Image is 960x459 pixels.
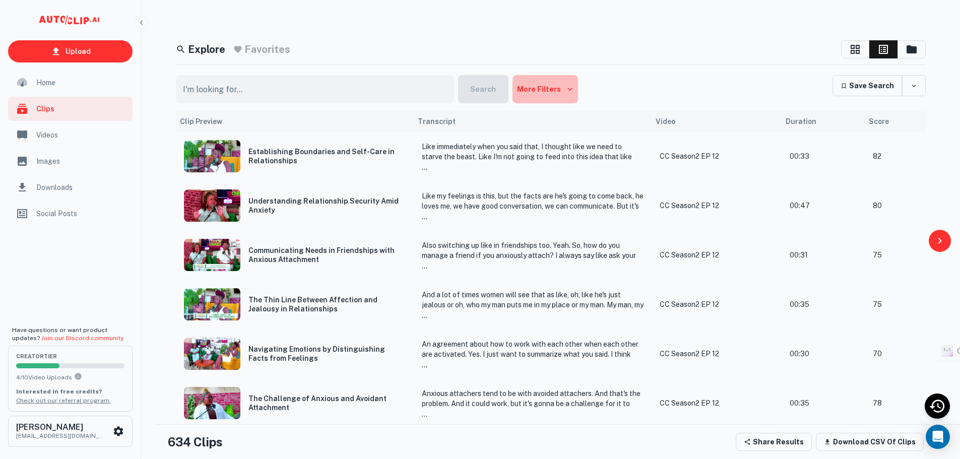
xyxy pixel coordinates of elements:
[865,111,925,132] th: Score
[422,240,644,322] p: Also switching up like in friendships too. Yeah. So, how do you manage a friend if you anxiously ...
[422,162,644,173] p: ...
[833,75,902,96] button: Save Search
[8,346,133,411] button: creatorTier4/10Video UploadsYou can upload 10 videos per month on the creator tier. Upgrade to up...
[184,239,240,271] img: 3935.jpg
[660,151,735,162] p: CC Season2 EP 12
[36,103,126,114] span: Clips
[925,394,950,419] div: Recent Activity
[8,202,133,226] a: Social Posts
[782,111,865,132] th: Duration
[16,387,124,396] p: Interested in free credits?
[782,329,865,378] td: 00:30
[16,431,107,440] p: [EMAIL_ADDRESS][DOMAIN_NAME]
[36,208,126,219] span: Social Posts
[660,348,735,359] p: CC Season2 EP 12
[184,338,240,370] img: 3780.jpg
[422,191,644,303] p: Like my feelings is this, but the facts are he's going to come back, he loves me, we have good co...
[66,46,91,57] p: Upload
[74,372,82,380] svg: You can upload 10 videos per month on the creator tier. Upgrade to upload more.
[782,230,865,280] td: 00:31
[12,326,124,342] span: Have questions or want product updates?
[244,42,290,57] h5: Favorites
[248,345,406,363] h6: Navigating Emotions by Distinguishing Facts from Feelings
[36,129,126,141] span: Videos
[513,75,578,103] button: More Filters
[176,111,414,132] th: Clip Preview
[865,230,925,280] td: 75
[16,423,107,431] h6: [PERSON_NAME]
[248,394,406,412] h6: The Challenge of Anxious and Avoidant Attachment
[16,372,124,382] p: 4 / 10 Video Uploads
[8,123,133,147] a: Videos
[865,329,925,378] td: 70
[422,359,644,370] p: ...
[184,288,240,320] img: 1535.jpg
[660,200,735,211] p: CC Season2 EP 12
[168,433,223,451] h4: 634 Clips
[36,77,126,88] span: Home
[660,398,735,409] p: CC Season2 EP 12
[865,378,925,428] td: 78
[660,299,735,310] p: CC Season2 EP 12
[422,211,644,222] p: ...
[652,111,782,132] th: Video
[782,132,865,181] td: 00:33
[422,142,644,234] p: Like immediately when you said that, I thought like we need to starve the beast. Like I'm not goi...
[926,425,950,449] div: Open Intercom Messenger
[176,75,448,103] input: I'm looking for...
[248,196,406,215] h6: Understanding Relationship Security Amid Anxiety
[736,433,812,451] button: Share Results
[8,40,133,62] a: Upload
[184,189,240,222] img: 3810.jpg
[8,71,133,95] a: Home
[248,246,406,264] h6: Communicating Needs in Friendships with Anxious Attachment
[782,280,865,329] td: 00:35
[422,339,644,431] p: An agreement about how to work with each other when each other are activated. Yes. I just want to...
[782,378,865,428] td: 00:35
[41,335,124,342] a: Join our Discord community.
[248,147,406,165] h6: Establishing Boundaries and Self-Care in Relationships
[816,433,924,451] button: Download CSV of clips
[184,140,240,172] img: 3901.jpg
[8,149,133,173] a: Images
[782,181,865,230] td: 00:47
[248,295,406,313] h6: The Thin Line Between Affection and Jealousy in Relationships
[36,182,126,193] span: Downloads
[422,310,644,321] p: ...
[414,111,652,132] th: Transcript
[660,249,735,260] p: CC Season2 EP 12
[36,156,126,167] span: Images
[188,42,225,57] h5: Explore
[8,416,133,447] button: [PERSON_NAME][EMAIL_ADDRESS][DOMAIN_NAME]
[422,409,644,420] p: ...
[865,280,925,329] td: 75
[865,181,925,230] td: 80
[8,97,133,121] a: Clips
[184,387,240,419] img: 3126.jpg
[16,397,111,404] a: Check out our referral program.
[16,354,124,359] span: creator Tier
[865,132,925,181] td: 82
[8,175,133,200] a: Downloads
[422,290,644,382] p: And a lot of times women will see that as like, oh, like he's just jealous or oh, who my man puts...
[422,260,644,272] p: ...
